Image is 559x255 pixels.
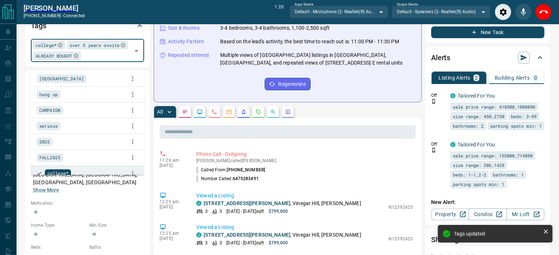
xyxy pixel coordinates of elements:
[397,2,418,7] label: Output Device
[63,13,85,18] span: connected
[241,109,247,115] svg: Listing Alerts
[196,150,413,158] p: Phone Call - Outgoing
[388,236,413,242] p: N12392425
[431,208,469,220] a: Property
[89,244,144,251] p: Baths:
[160,199,185,204] p: 12:25 am
[204,232,290,238] a: [STREET_ADDRESS][PERSON_NAME]
[220,24,330,32] p: 3-4 bedrooms, 3-4 bathrooms, 1,100-2,500 sqft
[204,231,361,239] p: , Vinegar Hill, [PERSON_NAME]
[534,75,537,80] p: 0
[33,41,65,49] div: college*
[219,208,222,215] p: 3
[285,109,291,115] svg: Agent Actions
[168,24,200,32] p: Size & Rooms
[453,181,504,188] span: parking spots min: 1
[196,192,413,200] p: Viewed a Listing
[196,223,413,231] p: Viewed a Listing
[458,142,495,147] a: Tailored For You
[454,231,540,237] div: Tags updated
[475,75,478,80] p: 2
[219,240,222,246] p: 3
[431,49,544,66] div: Alerts
[160,236,185,241] p: [DATE]
[290,6,388,18] div: Default - Microphone (2- Realtek(R) Audio)
[270,109,276,115] svg: Opportunities
[39,106,60,114] span: CAMPAIGN
[431,26,544,38] button: New Task
[39,154,60,161] span: FALL2025
[453,152,533,159] span: sale price range: 153000,714890
[168,38,204,45] p: Activity Pattern
[506,208,544,220] a: Mr.Loft
[47,170,68,177] span: college*
[182,109,188,115] svg: Notes
[204,200,361,207] p: , Vinegar Hill, [PERSON_NAME]
[24,4,85,12] a: [PERSON_NAME]
[36,52,72,59] span: ALREADY BOUGHT
[453,161,504,169] span: size range: 386,1428
[70,41,119,49] span: over 5 years onsite
[226,240,264,246] p: [DATE] - [DATE] sqft
[39,138,50,145] span: 2025
[511,113,537,120] span: beds: 3-99
[227,167,265,172] span: [PHONE_NUMBER]
[197,109,203,115] svg: Lead Browsing Activity
[168,51,209,59] p: Repeated Interest
[450,93,455,98] div: condos.ca
[431,99,436,104] svg: Push Notification Only
[535,4,552,20] div: End Call
[469,208,506,220] a: Condos
[67,41,128,49] div: over 5 years onsite
[453,171,486,178] span: beds: 1-1,2-2
[431,198,544,206] p: New Alert:
[495,4,511,20] div: Audio Settings
[196,201,201,206] div: condos.ca
[431,92,446,99] p: Off
[255,109,261,115] svg: Requests
[268,240,288,246] p: $799,000
[31,17,144,34] div: Tags
[196,158,413,163] p: [PERSON_NAME] called [PERSON_NAME]
[196,175,259,182] p: Number Called:
[31,244,86,251] p: Beds:
[160,158,185,163] p: 11:26 am
[392,6,490,18] div: Default - Speakers (2- Realtek(R) Audio)
[226,208,264,215] p: [DATE] - [DATE] sqft
[33,186,59,194] button: Show More
[39,122,58,130] span: serious
[431,141,446,147] p: Off
[515,4,531,20] div: Mute
[131,45,141,56] button: Close
[160,163,185,168] p: [DATE]
[458,93,495,99] a: Tailored For You
[160,231,185,236] p: 12:25 am
[31,20,46,32] h2: Tags
[453,103,535,110] span: sale price range: 418500,1088890
[89,222,144,229] p: Min Size:
[388,204,413,211] p: N12392425
[495,75,530,80] p: Building Alerts
[438,75,470,80] p: Listing Alerts
[493,171,524,178] span: bathrooms: 1
[431,231,544,248] div: Showings
[211,109,217,115] svg: Calls
[431,147,436,153] svg: Push Notification Only
[450,142,455,147] div: condos.ca
[39,91,58,98] span: hung up
[275,4,283,20] p: 1:20
[295,2,313,7] label: Input Device
[431,52,450,63] h2: Alerts
[160,204,185,210] p: [DATE]
[431,234,462,245] h2: Showings
[33,52,81,60] div: ALREADY BOUGHT
[226,109,232,115] svg: Emails
[157,109,163,114] p: All
[31,200,144,207] p: Motivation:
[268,208,288,215] p: $799,000
[453,122,484,130] span: bathrooms: 2
[31,222,86,229] p: Home Type:
[196,232,201,237] div: condos.ca
[265,78,311,90] button: Regenerate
